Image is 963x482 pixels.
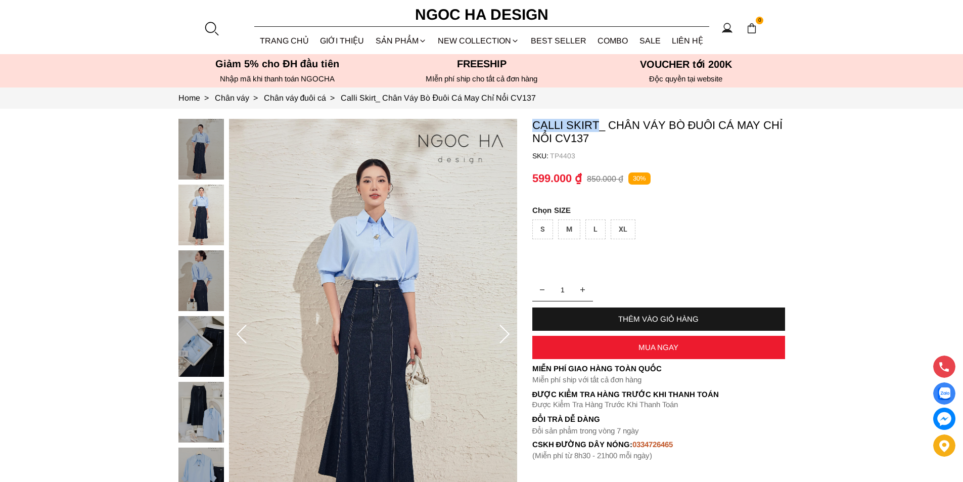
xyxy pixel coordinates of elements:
[532,400,785,409] p: Được Kiểm Tra Hàng Trước Khi Thanh Toán
[370,27,433,54] div: SẢN PHẨM
[587,58,785,70] h5: VOUCHER tới 200K
[634,27,667,54] a: SALE
[178,185,224,245] img: Calli Skirt_ Chân Váy Bò Đuôi Cá May Chỉ Nổi CV137_mini_1
[585,220,606,239] div: L
[558,220,580,239] div: M
[532,220,553,239] div: S
[628,172,651,185] p: 30%
[532,426,639,435] font: Đổi sản phẩm trong vòng 7 ngày
[532,364,662,373] font: Miễn phí giao hàng toàn quốc
[746,23,757,34] img: img-CART-ICON-ksit0nf1
[406,3,558,27] a: Ngoc Ha Design
[592,27,634,54] a: Combo
[432,27,525,54] a: NEW COLLECTION
[532,172,582,185] p: 599.000 ₫
[314,27,370,54] a: GIỚI THIỆU
[200,94,213,102] span: >
[666,27,709,54] a: LIÊN HỆ
[532,415,785,423] h6: Đổi trả dễ dàng
[532,343,785,352] div: MUA NGAY
[178,94,215,102] a: Link to Home
[532,440,633,449] font: cskh đường dây nóng:
[326,94,339,102] span: >
[525,27,592,54] a: BEST SELLER
[178,119,224,180] img: Calli Skirt_ Chân Váy Bò Đuôi Cá May Chỉ Nổi CV137_mini_0
[611,220,635,239] div: XL
[632,440,673,449] font: 0334726465
[587,74,785,83] h6: Độc quyền tại website
[457,58,507,69] font: Freeship
[254,27,315,54] a: TRANG CHỦ
[933,382,955,405] a: Display image
[933,408,955,430] a: messenger
[756,17,764,25] span: 0
[383,74,581,83] h6: MIễn phí ship cho tất cả đơn hàng
[532,390,785,399] p: Được Kiểm Tra Hàng Trước Khi Thanh Toán
[550,152,785,160] p: TP4403
[532,451,652,460] font: (Miễn phí từ 8h30 - 21h00 mỗi ngày)
[938,387,950,400] img: Display image
[532,206,785,214] p: SIZE
[532,119,785,145] p: Calli Skirt_ Chân Váy Bò Đuôi Cá May Chỉ Nổi CV137
[587,174,623,184] p: 850.000 ₫
[178,250,224,311] img: Calli Skirt_ Chân Váy Bò Đuôi Cá May Chỉ Nổi CV137_mini_2
[215,58,339,69] font: Giảm 5% cho ĐH đầu tiên
[249,94,262,102] span: >
[532,152,550,160] h6: SKU:
[178,316,224,377] img: Calli Skirt_ Chân Váy Bò Đuôi Cá May Chỉ Nổi CV137_mini_3
[532,375,641,384] font: Miễn phí ship với tất cả đơn hàng
[341,94,536,102] a: Link to Calli Skirt_ Chân Váy Bò Đuôi Cá May Chỉ Nổi CV137
[178,382,224,443] img: Calli Skirt_ Chân Váy Bò Đuôi Cá May Chỉ Nổi CV137_mini_4
[264,94,341,102] a: Link to Chân váy đuôi cá
[215,94,264,102] a: Link to Chân váy
[532,280,593,300] input: Quantity input
[532,315,785,323] div: THÊM VÀO GIỎ HÀNG
[220,74,335,83] font: Nhập mã khi thanh toán NGOCHA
